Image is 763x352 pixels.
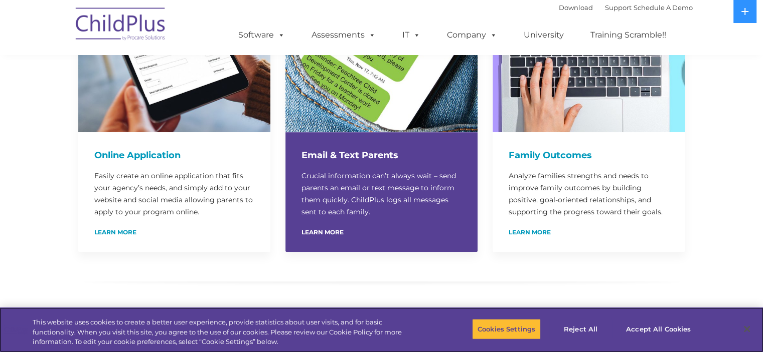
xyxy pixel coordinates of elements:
button: Accept All Cookies [621,318,696,339]
a: Learn More [301,229,344,235]
a: University [514,25,574,45]
h4: Family Outcomes [509,148,669,162]
button: Close [736,318,758,340]
a: Download [559,4,593,12]
p: Crucial information can’t always wait – send parents an email or text message to inform them quic... [301,170,462,218]
a: Schedule A Demo [634,4,693,12]
button: Cookies Settings [472,318,541,339]
a: IT [392,25,430,45]
a: Learn More [94,229,136,235]
h4: Email & Text Parents [301,148,462,162]
a: Learn More [509,229,551,235]
button: Reject All [549,318,612,339]
img: ChildPlus by Procare Solutions [71,1,171,51]
p: Analyze families strengths and needs to improve family outcomes by building positive, goal-orient... [509,170,669,218]
a: Support [605,4,632,12]
a: Software [228,25,295,45]
a: Training Scramble!! [580,25,676,45]
a: Company [437,25,507,45]
a: Assessments [301,25,386,45]
font: | [559,4,693,12]
div: This website uses cookies to create a better user experience, provide statistics about user visit... [33,317,420,347]
h4: Online Application [94,148,254,162]
p: Easily create an online application that fits your agency’s needs, and simply add to your website... [94,170,254,218]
